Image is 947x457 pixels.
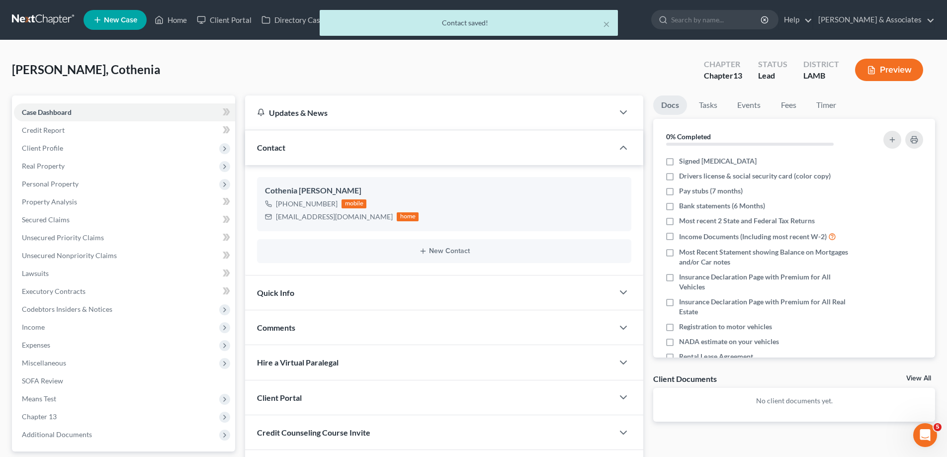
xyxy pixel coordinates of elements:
[257,323,295,332] span: Comments
[679,272,856,292] span: Insurance Declaration Page with Premium for All Vehicles
[22,215,70,224] span: Secured Claims
[758,59,787,70] div: Status
[679,186,743,196] span: Pay stubs (7 months)
[14,211,235,229] a: Secured Claims
[276,212,393,222] div: [EMAIL_ADDRESS][DOMAIN_NAME]
[653,373,717,384] div: Client Documents
[14,121,235,139] a: Credit Report
[257,358,339,367] span: Hire a Virtual Paralegal
[22,233,104,242] span: Unsecured Priority Claims
[729,95,769,115] a: Events
[679,322,772,332] span: Registration to motor vehicles
[679,352,753,362] span: Rental Lease Agreement
[733,71,742,80] span: 13
[14,103,235,121] a: Case Dashboard
[773,95,804,115] a: Fees
[704,59,742,70] div: Chapter
[276,199,338,209] div: [PHONE_NUMBER]
[803,70,839,82] div: LAMB
[257,288,294,297] span: Quick Info
[679,171,831,181] span: Drivers license & social security card (color copy)
[14,265,235,282] a: Lawsuits
[265,247,623,255] button: New Contact
[22,162,65,170] span: Real Property
[679,247,856,267] span: Most Recent Statement showing Balance on Mortgages and/or Car notes
[934,423,942,431] span: 5
[14,229,235,247] a: Unsecured Priority Claims
[679,156,757,166] span: Signed [MEDICAL_DATA]
[22,359,66,367] span: Miscellaneous
[328,18,610,28] div: Contact saved!
[14,372,235,390] a: SOFA Review
[22,287,86,295] span: Executory Contracts
[22,394,56,403] span: Means Test
[855,59,923,81] button: Preview
[679,201,765,211] span: Bank statements (6 Months)
[14,282,235,300] a: Executory Contracts
[22,251,117,260] span: Unsecured Nonpriority Claims
[22,376,63,385] span: SOFA Review
[803,59,839,70] div: District
[704,70,742,82] div: Chapter
[12,62,161,77] span: [PERSON_NAME], Cothenia
[257,428,370,437] span: Credit Counseling Course Invite
[397,212,419,221] div: home
[22,341,50,349] span: Expenses
[22,305,112,313] span: Codebtors Insiders & Notices
[653,95,687,115] a: Docs
[679,232,827,242] span: Income Documents (Including most recent W-2)
[257,143,285,152] span: Contact
[22,126,65,134] span: Credit Report
[808,95,844,115] a: Timer
[14,247,235,265] a: Unsecured Nonpriority Claims
[22,412,57,421] span: Chapter 13
[661,396,927,406] p: No client documents yet.
[342,199,366,208] div: mobile
[758,70,787,82] div: Lead
[22,197,77,206] span: Property Analysis
[22,180,79,188] span: Personal Property
[22,269,49,277] span: Lawsuits
[22,323,45,331] span: Income
[906,375,931,382] a: View All
[265,185,623,197] div: Cothenia [PERSON_NAME]
[22,144,63,152] span: Client Profile
[691,95,725,115] a: Tasks
[603,18,610,30] button: ×
[679,297,856,317] span: Insurance Declaration Page with Premium for All Real Estate
[913,423,937,447] iframe: Intercom live chat
[679,216,815,226] span: Most recent 2 State and Federal Tax Returns
[679,337,779,347] span: NADA estimate on your vehicles
[22,108,72,116] span: Case Dashboard
[666,132,711,141] strong: 0% Completed
[22,430,92,439] span: Additional Documents
[257,107,602,118] div: Updates & News
[14,193,235,211] a: Property Analysis
[257,393,302,402] span: Client Portal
